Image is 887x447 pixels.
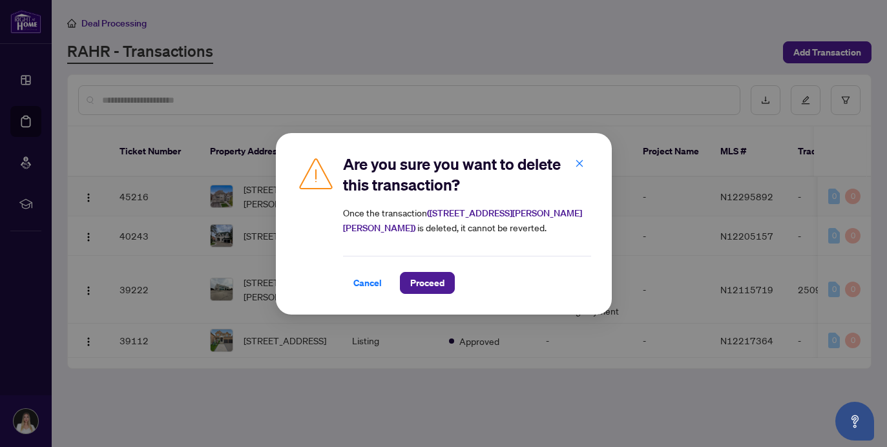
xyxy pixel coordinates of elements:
span: close [575,158,584,167]
button: Cancel [343,272,392,294]
button: Proceed [400,272,455,294]
span: Cancel [353,273,382,293]
strong: ( [STREET_ADDRESS][PERSON_NAME][PERSON_NAME] ) [343,207,582,234]
span: Proceed [410,273,444,293]
button: Open asap [835,402,874,441]
article: Once the transaction is deleted, it cannot be reverted. [343,205,591,235]
h2: Are you sure you want to delete this transaction? [343,154,591,195]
